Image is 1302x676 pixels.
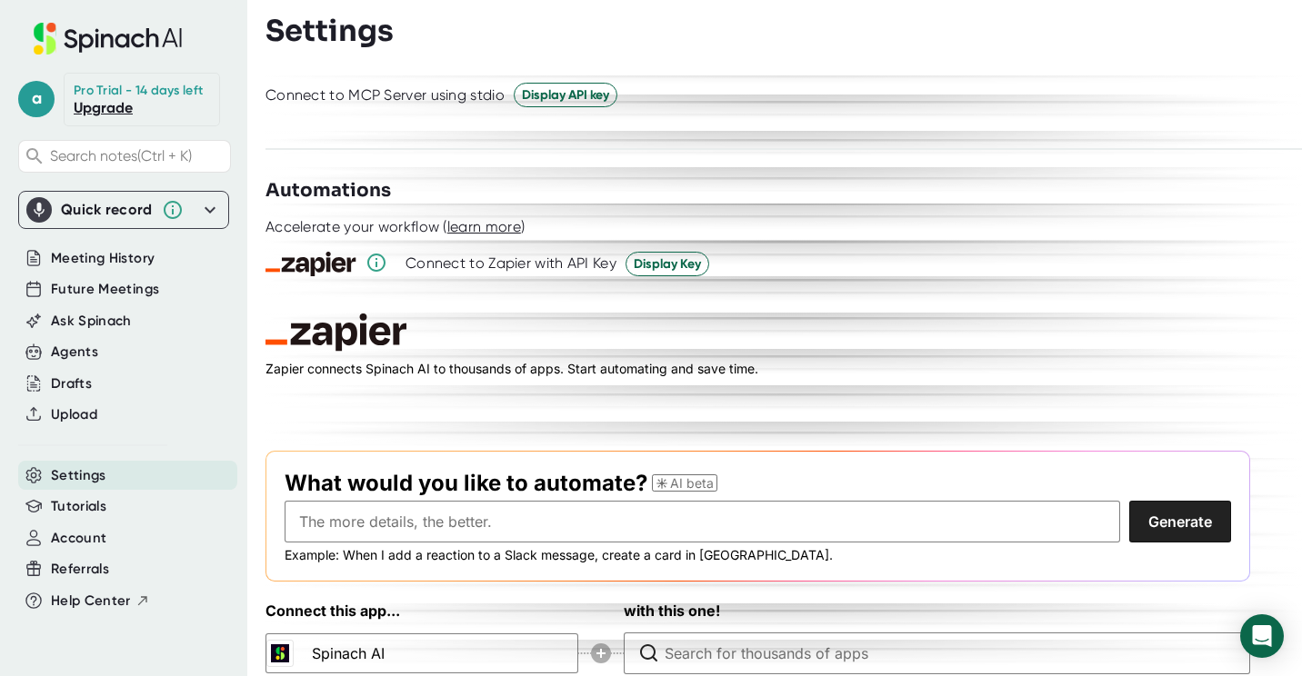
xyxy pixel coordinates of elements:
[51,465,106,486] button: Settings
[447,218,521,235] span: learn more
[74,83,203,99] div: Pro Trial - 14 days left
[51,496,106,517] button: Tutorials
[18,81,55,117] span: a
[74,99,133,116] a: Upgrade
[51,591,131,611] span: Help Center
[51,311,132,332] button: Ask Spinach
[51,591,150,611] button: Help Center
[51,404,97,425] button: Upload
[265,218,525,236] div: Accelerate your workflow ( )
[265,177,391,204] h3: Automations
[51,342,98,363] button: Agents
[634,254,701,273] span: Display Key
[406,254,616,273] div: Connect to Zapier with API Key
[51,559,109,580] button: Referrals
[265,14,394,48] h3: Settings
[626,252,709,276] button: Display Key
[51,373,92,394] button: Drafts
[50,147,192,164] span: Search notes (Ctrl + K)
[61,201,153,219] div: Quick record
[514,83,617,107] button: Display API key
[522,85,609,104] span: Display API key
[265,86,505,104] div: Connect to MCP Server using stdio
[51,248,155,269] button: Meeting History
[1240,614,1284,658] div: Open Intercom Messenger
[51,528,106,549] button: Account
[51,279,159,300] button: Future Meetings
[26,192,221,228] div: Quick record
